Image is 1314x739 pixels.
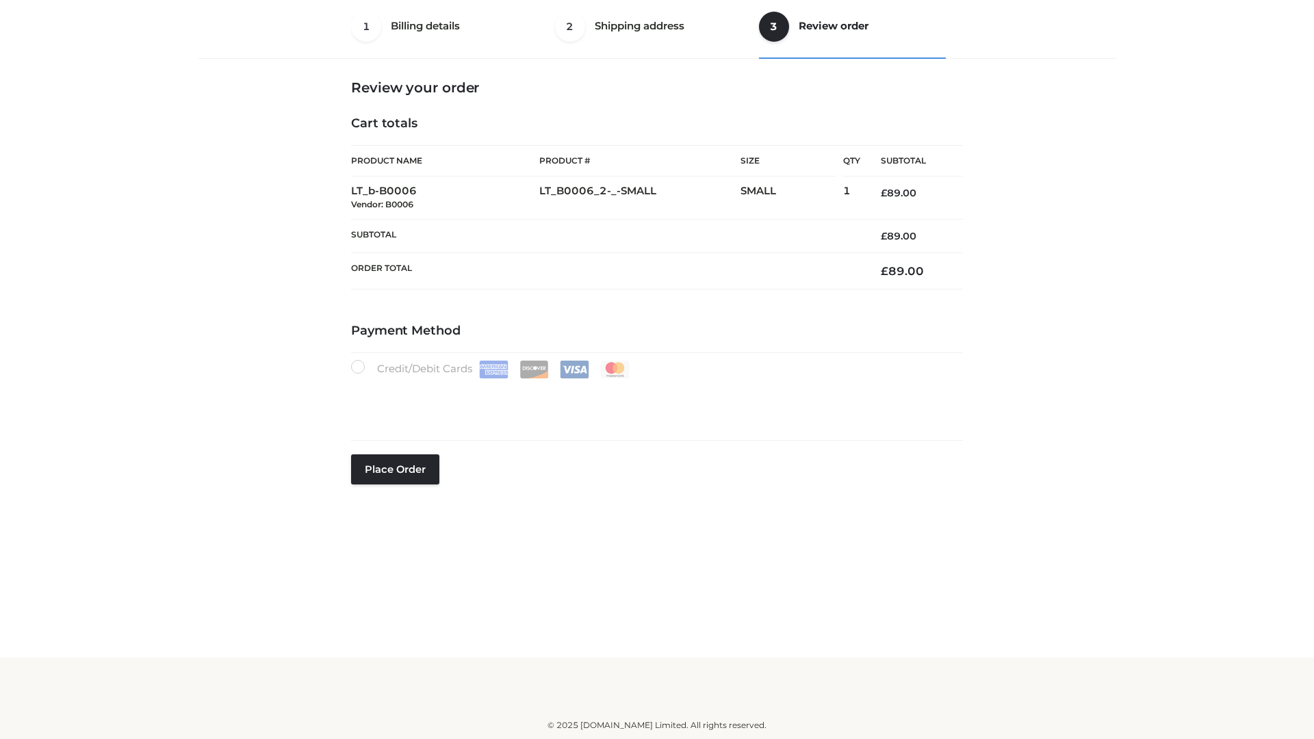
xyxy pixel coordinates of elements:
img: Discover [519,361,549,378]
span: £ [881,264,888,278]
h4: Cart totals [351,116,963,131]
bdi: 89.00 [881,230,916,242]
small: Vendor: B0006 [351,199,413,209]
th: Subtotal [351,219,860,252]
bdi: 89.00 [881,187,916,199]
bdi: 89.00 [881,264,924,278]
label: Credit/Debit Cards [351,360,631,378]
img: Amex [479,361,508,378]
td: LT_B0006_2-_-SMALL [539,177,740,220]
th: Product Name [351,145,539,177]
h3: Review your order [351,79,963,96]
td: 1 [843,177,860,220]
th: Qty [843,145,860,177]
img: Mastercard [600,361,630,378]
span: £ [881,230,887,242]
th: Subtotal [860,146,963,177]
div: © 2025 [DOMAIN_NAME] Limited. All rights reserved. [203,718,1111,732]
td: LT_b-B0006 [351,177,539,220]
th: Size [740,146,836,177]
img: Visa [560,361,589,378]
span: £ [881,187,887,199]
th: Product # [539,145,740,177]
td: SMALL [740,177,843,220]
iframe: Secure payment input frame [348,376,960,426]
h4: Payment Method [351,324,963,339]
button: Place order [351,454,439,484]
th: Order Total [351,253,860,289]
